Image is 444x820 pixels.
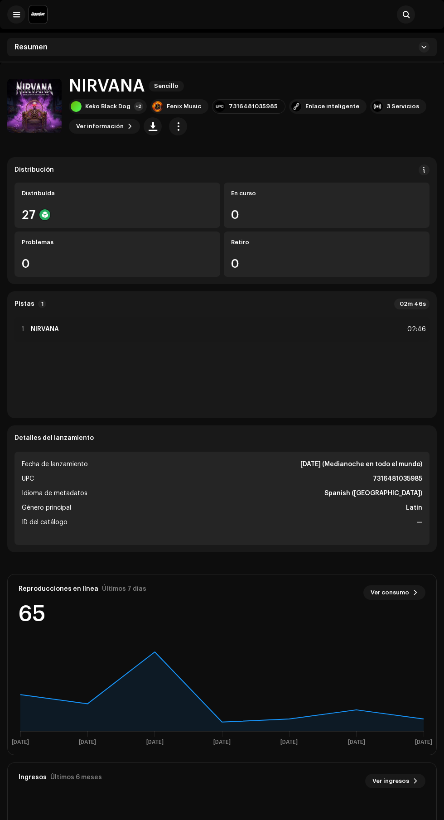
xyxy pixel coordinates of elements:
strong: NIRVANA [31,326,59,333]
div: 3 Servicios [386,103,419,110]
div: Distribuída [22,190,213,197]
span: UPC [22,473,34,484]
span: Resumen [14,43,48,51]
strong: Detalles del lanzamiento [14,434,94,442]
div: +2 [134,102,143,111]
div: Retiro [231,239,422,246]
text: [DATE] [79,739,96,745]
span: Idioma de metadatos [22,488,87,499]
span: Sencillo [149,81,184,92]
img: 79325331-1b71-4d5f-ac73-a7d3ace0394a [419,5,437,24]
div: Distribución [14,166,54,174]
span: Fecha de lanzamiento [22,459,88,470]
text: [DATE] [348,739,365,745]
span: Ver ingresos [372,772,409,790]
span: ID del catálogo [22,517,68,528]
strong: Latin [406,502,422,513]
span: Género principal [22,502,71,513]
strong: — [416,517,422,528]
img: 6c544a05-404e-45c8-9970-cfc415068652 [7,79,62,133]
div: Enlace inteligente [305,103,359,110]
text: [DATE] [213,739,231,745]
button: Ver consumo [363,585,425,600]
span: Ver información [76,117,124,135]
img: ad9923f7-1843-4c02-86c8-3ee01fd9ced6 [152,101,163,112]
strong: 7316481035985 [373,473,422,484]
button: Ver información [69,119,140,134]
text: [DATE] [146,739,164,745]
strong: [DATE] (Medianoche en todo el mundo) [300,459,422,470]
button: Ver ingresos [365,774,425,788]
div: 7316481035985 [229,103,278,110]
div: En curso [231,190,422,197]
text: [DATE] [280,739,298,745]
h1: NIRVANA [69,77,145,96]
div: Keko Black Dog [85,103,130,110]
p-badge: 1 [38,300,46,308]
img: 10370c6a-d0e2-4592-b8a2-38f444b0ca44 [29,5,47,24]
div: Últimos 7 días [102,585,146,593]
div: Reproducciones en línea [19,585,98,593]
text: [DATE] [12,739,29,745]
div: 02:46 [406,324,426,335]
div: Fenix Music [167,103,201,110]
span: Ver consumo [371,584,409,602]
div: Problemas [22,239,213,246]
div: 02m 46s [394,299,430,309]
div: Ingresos [19,774,47,781]
div: Últimos 6 meses [50,774,102,781]
strong: Pistas [14,300,34,308]
text: [DATE] [415,739,432,745]
strong: Spanish ([GEOGRAPHIC_DATA]) [324,488,422,499]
